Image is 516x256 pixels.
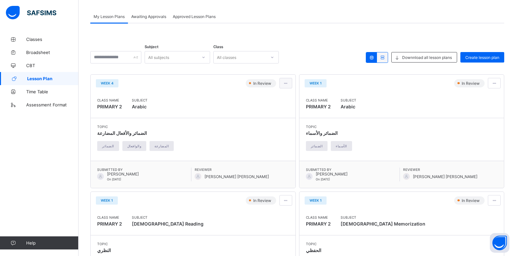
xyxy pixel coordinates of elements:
span: Time Table [26,89,79,94]
span: Subject [341,215,425,219]
span: [DEMOGRAPHIC_DATA] Reading [132,219,204,229]
span: Week 1 [310,198,322,202]
span: PRIMARY 2 [306,104,331,109]
span: CBT [26,63,79,68]
span: Downnload all lesson plans [402,55,452,60]
span: [PERSON_NAME] [316,172,347,176]
span: الأسماء [336,144,347,148]
span: Subject [132,215,204,219]
span: In Review [253,81,273,86]
span: Class Name [306,215,331,219]
span: Topic [97,125,177,129]
span: Create lesson plan [465,55,499,60]
span: On [DATE] [107,177,121,181]
span: النظري [97,247,111,253]
div: All classes [217,51,236,64]
span: Lesson Plan [27,76,79,81]
span: الضمائر [311,144,323,148]
span: الضمائر [102,144,114,148]
span: المضارعة [154,144,169,148]
span: [PERSON_NAME] [PERSON_NAME] [413,174,477,179]
span: Classes [26,37,79,42]
div: All subjects [148,51,169,64]
span: والوافعال [127,144,142,148]
span: الضمائر والأسماء [306,130,338,136]
span: الضمائر والأفعال المضارعة [97,130,147,136]
span: [PERSON_NAME] [PERSON_NAME] [205,174,269,179]
span: PRIMARY 2 [97,104,122,109]
span: [DEMOGRAPHIC_DATA] Memorization [341,219,425,229]
span: [PERSON_NAME] [107,172,139,176]
span: Assessment Format [26,102,79,107]
span: My Lesson Plans [94,14,125,19]
span: Subject [132,98,148,102]
span: Week 4 [101,81,114,85]
span: Awaiting Approvals [131,14,166,19]
span: Class Name [97,215,122,219]
span: Reviewer [195,168,289,172]
span: In Review [461,198,482,203]
span: In Review [461,81,482,86]
span: Topic [306,125,355,129]
span: Submitted By [97,168,191,172]
span: PRIMARY 2 [97,221,122,227]
span: Help [26,240,78,246]
span: Subject [145,45,158,49]
span: Subject [341,98,356,102]
span: In Review [253,198,273,203]
span: Week 1 [101,198,113,202]
span: Arabic [132,102,148,111]
span: Submitted By [306,168,400,172]
span: Reviewer [403,168,497,172]
span: PRIMARY 2 [306,221,331,227]
span: الحفظي [306,247,321,253]
img: safsims [6,6,56,20]
span: Broadsheet [26,50,79,55]
span: Arabic [341,102,356,111]
span: Class [213,45,223,49]
button: Open asap [490,233,509,253]
span: Topic [97,242,121,246]
span: Class Name [97,98,122,102]
span: Topic [306,242,331,246]
span: On [DATE] [316,177,330,181]
span: Week 1 [310,81,322,85]
span: Class Name [306,98,331,102]
span: Approved Lesson Plans [173,14,216,19]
